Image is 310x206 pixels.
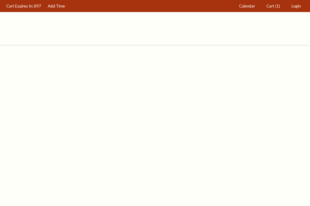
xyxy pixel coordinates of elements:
span: Cart Expires In: [6,4,33,8]
span: Calendar [239,4,255,8]
a: Add Time [45,0,68,12]
span: (1) [275,4,280,8]
a: Cart (1) [264,0,283,12]
span: Login [291,4,301,8]
span: Cart [266,4,274,8]
span: 897 [34,4,41,8]
a: Calendar [236,0,258,12]
a: Login [289,0,304,12]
